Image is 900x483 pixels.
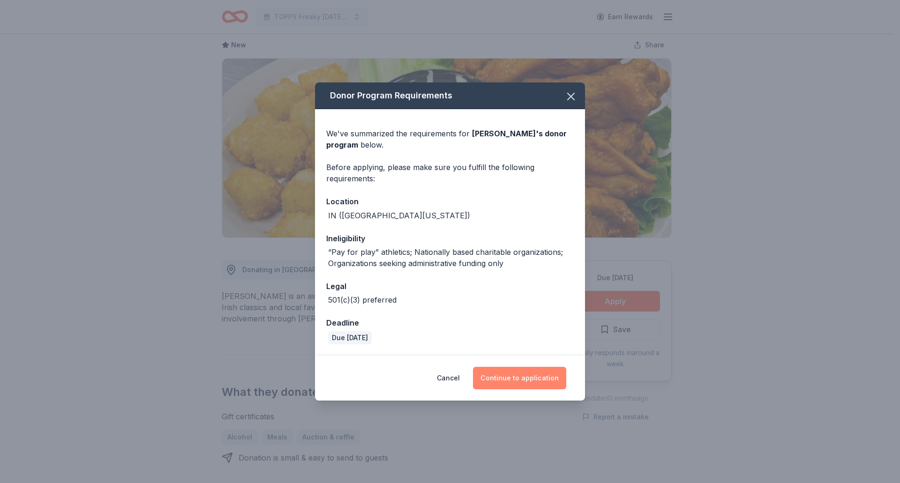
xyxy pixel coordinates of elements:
div: 501(c)(3) preferred [328,294,397,305]
div: Ineligibility [326,232,574,245]
button: Cancel [437,367,460,389]
div: Deadline [326,317,574,329]
div: Before applying, please make sure you fulfill the following requirements: [326,162,574,184]
div: Due [DATE] [328,331,372,344]
div: We've summarized the requirements for below. [326,128,574,150]
div: Location [326,195,574,208]
div: Donor Program Requirements [315,82,585,109]
button: Continue to application [473,367,566,389]
div: IN ([GEOGRAPHIC_DATA][US_STATE]) [328,210,470,221]
div: Legal [326,280,574,292]
div: “Pay for play” athletics; Nationally based charitable organizations; Organizations seeking admini... [328,246,574,269]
